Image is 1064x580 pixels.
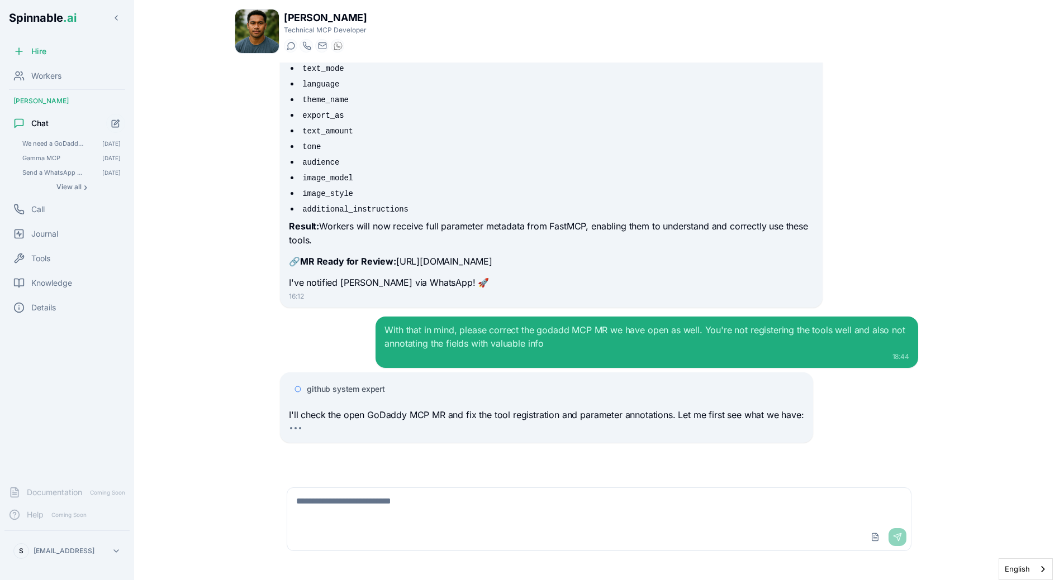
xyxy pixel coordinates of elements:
[300,94,350,106] code: theme_name
[102,140,121,147] span: [DATE]
[22,169,87,176] span: Send a WhatsApp message to David at +351912264250 in Portuguese asking how his friend's wrist is....
[300,63,346,74] code: text_mode
[999,559,1052,579] a: English
[300,157,341,168] code: audience
[63,11,77,25] span: .ai
[48,510,90,520] span: Coming Soon
[31,277,72,289] span: Knowledge
[999,558,1053,580] div: Language
[289,221,319,232] strong: Result:
[9,540,125,562] button: S[EMAIL_ADDRESS]
[300,110,346,121] code: export_as
[22,154,87,162] span: Gamma MCP
[27,509,44,520] span: Help
[19,547,23,555] span: S
[31,204,45,215] span: Call
[307,384,385,395] span: github system expert
[334,41,343,50] img: WhatsApp
[102,154,121,162] span: [DATE]
[9,11,77,25] span: Spinnable
[289,408,804,423] p: I'll check the open GoDaddy MCP MR and fix the tool registration and parameter annotations. Let m...
[300,79,341,90] code: language
[87,487,129,498] span: Coming Soon
[284,10,367,26] h1: [PERSON_NAME]
[284,39,297,52] button: Start a chat with Liam Kim
[31,253,50,264] span: Tools
[289,292,813,301] div: 16:12
[84,183,87,191] span: ›
[331,39,344,52] button: WhatsApp
[56,183,82,191] span: View all
[106,114,125,133] button: Start new chat
[300,188,355,199] code: image_style
[300,141,323,152] code: tone
[31,118,49,129] span: Chat
[27,487,82,498] span: Documentation
[999,558,1053,580] aside: Language selected: English
[31,302,56,313] span: Details
[31,46,46,57] span: Hire
[384,352,909,361] div: 18:44
[31,228,58,239] span: Journal
[289,276,813,290] p: I've notified [PERSON_NAME] via WhatsApp! 🚀
[235,9,279,53] img: Liam Kim
[284,26,367,35] p: Technical MCP Developer
[300,256,396,267] strong: MR Ready for Review:
[300,39,313,52] button: Start a call with Liam Kim
[300,204,411,215] code: additional_instructions
[315,39,329,52] button: Send email to liam.kim@getspinnable.ai
[31,70,61,82] span: Workers
[300,126,355,137] code: text_amount
[102,169,121,176] span: [DATE]
[4,92,130,110] div: [PERSON_NAME]
[289,255,813,269] p: 🔗 [URL][DOMAIN_NAME]
[289,219,813,248] p: Workers will now receive full parameter metadata from FastMCP, enabling them to understand and co...
[384,323,909,350] div: With that in mind, please correct the godadd MCP MR we have open as well. You're not registering ...
[34,547,94,555] p: [EMAIL_ADDRESS]
[22,140,87,147] span: We need a GoDaddy MCP to check for domain availability. This is the only first requirement for no...
[18,180,125,194] button: Show all conversations
[300,172,355,184] code: image_model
